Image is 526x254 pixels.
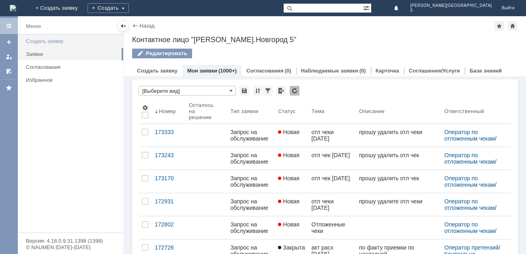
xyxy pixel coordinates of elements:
[301,68,358,74] a: Наблюдаемые заявки
[494,21,504,31] div: Добавить в избранное
[312,198,353,211] div: отл чеки [DATE]
[230,221,272,234] div: Запрос на обслуживание
[230,152,272,165] div: Запрос на обслуживание
[409,68,460,74] a: Соглашения/Услуги
[275,193,308,216] a: Новая
[10,5,16,11] a: Перейти на домашнюю страницу
[155,175,182,181] div: 173170
[26,245,115,250] div: © NAUMEN [DATE]-[DATE]
[263,86,273,96] div: Фильтрация...
[230,175,272,188] div: Запрос на обслуживание
[152,147,186,170] a: 173243
[155,244,182,251] div: 172726
[26,51,118,57] div: Заявки
[445,152,495,165] a: Оператор по отложенным чекам
[2,36,15,49] a: Создать заявку
[227,193,275,216] a: Запрос на обслуживание
[411,8,492,13] span: 5
[227,170,275,193] a: Запрос на обслуживание
[308,170,356,193] a: отл чек [DATE]
[227,99,275,124] th: Тип заявки
[278,175,299,181] span: Новая
[445,108,484,114] div: Ответственный
[230,129,272,142] div: Запрос на обслуживание
[137,68,177,74] a: Создать заявку
[227,147,275,170] a: Запрос на обслуживание
[227,124,275,147] a: Запрос на обслуживание
[312,221,353,234] div: Отложенные чеки
[26,238,115,243] div: Версия: 4.18.0.9.31.1398 (1398)
[155,152,182,158] div: 173243
[118,21,128,31] div: Скрыть меню
[23,61,122,73] a: Согласования
[312,152,353,158] div: отл чек [DATE]
[10,5,16,11] img: logo
[445,221,495,234] a: Оператор по отложенным чекам
[132,36,518,44] div: Контактное лицо "[PERSON_NAME].Новгород 5"
[445,175,502,188] div: /
[278,152,299,158] span: Новая
[359,68,366,74] div: (0)
[139,23,154,29] a: Назад
[26,77,109,83] div: Избранное
[155,221,182,228] div: 172802
[312,175,353,181] div: отл чек [DATE]
[278,198,299,205] span: Новая
[312,108,325,114] div: Тема
[26,38,118,44] div: Создать заявку
[290,86,299,96] div: Обновлять список
[152,124,186,147] a: 173333
[2,65,15,78] a: Мои согласования
[445,244,499,251] a: Оператор претензий
[275,147,308,170] a: Новая
[411,3,492,8] span: [PERSON_NAME][GEOGRAPHIC_DATA]
[88,3,129,13] div: Создать
[186,99,227,124] th: Осталось на решение
[312,129,353,142] div: отл чеки [DATE]
[508,21,517,31] div: Сделать домашней страницей
[189,102,217,120] div: Осталось на решение
[155,129,182,135] div: 173333
[227,216,275,239] a: Запрос на обслуживание
[363,4,371,11] span: Расширенный поиск
[445,198,502,211] div: /
[152,170,186,193] a: 173170
[275,170,308,193] a: Новая
[308,193,356,216] a: отл чеки [DATE]
[23,35,122,47] a: Создать заявку
[445,198,495,211] a: Оператор по отложенным чекам
[152,99,186,124] th: Номер
[441,99,505,124] th: Ответственный
[308,124,356,147] a: отл чеки [DATE]
[218,68,237,74] div: (1000+)
[278,221,299,228] span: Новая
[152,216,186,239] a: 172802
[308,216,356,239] a: Отложенные чеки
[278,129,299,135] span: Новая
[445,129,495,142] a: Оператор по отложенным чекам
[445,175,495,188] a: Оператор по отложенным чекам
[276,86,286,96] div: Экспорт списка
[155,198,182,205] div: 172931
[230,108,258,114] div: Тип заявки
[308,147,356,170] a: отл чек [DATE]
[187,68,217,74] a: Мои заявки
[159,108,176,114] div: Номер
[26,64,118,70] div: Согласования
[142,105,148,111] span: Настройки
[278,244,305,251] span: Закрыта
[23,48,122,60] a: Заявки
[2,50,15,63] a: Мои заявки
[253,86,263,96] div: Сортировка...
[359,108,385,114] div: Описание
[275,216,308,239] a: Новая
[275,99,308,124] th: Статус
[230,198,272,211] div: Запрос на обслуживание
[239,86,249,96] div: Сохранить вид
[376,68,399,74] a: Карточка
[0,16,58,23] span: № Т2-1050 от [DATE]
[445,221,502,234] div: /
[308,99,356,124] th: Тема
[246,68,284,74] a: Согласования
[285,68,291,74] div: (0)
